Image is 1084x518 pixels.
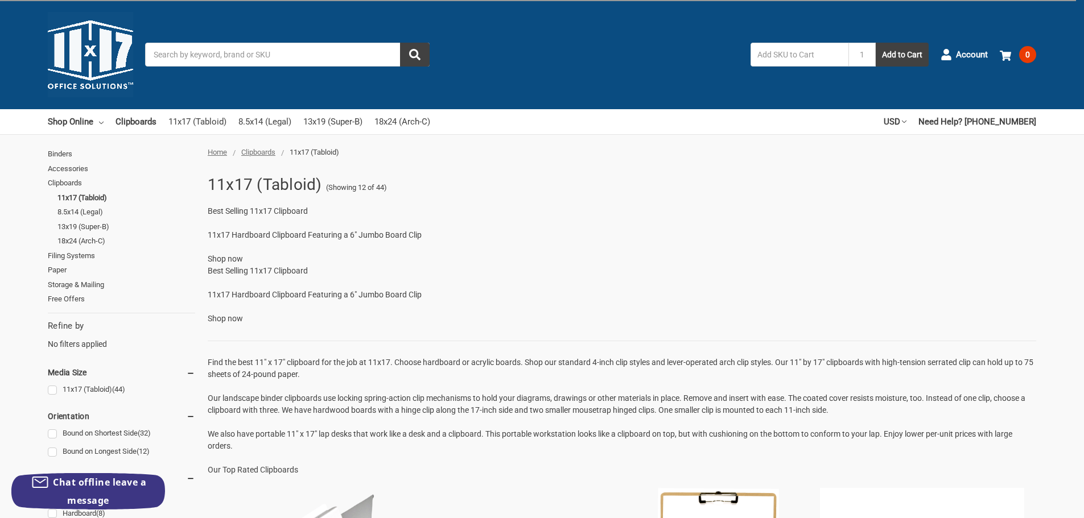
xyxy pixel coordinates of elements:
a: Accessories [48,161,195,176]
a: 18x24 (Arch-C) [374,109,430,134]
a: 8.5x14 (Legal) [238,109,291,134]
p: 11x17 Hardboard Clipboard Featuring a 6" Jumbo Board Clip [208,229,1036,241]
a: 8.5x14 (Legal) [57,205,195,219]
a: Clipboards [116,109,156,134]
span: (12) [137,447,150,455]
h5: Refine by [48,320,195,333]
a: Bound on Longest Side [48,444,195,459]
a: Storage & Mailing [48,277,195,292]
h5: Media Size [48,366,195,379]
p: Our Top Rated Clipboards [208,464,1036,476]
input: Add SKU to Cart [751,43,848,67]
a: 13x19 (Super-B) [57,219,195,234]
a: 11x17 (Tabloid) [57,190,195,205]
div: Shop now [208,313,1036,325]
span: (Showing 12 of 44) [326,182,387,193]
a: Clipboards [241,148,275,156]
a: Home [208,148,227,156]
span: 0 [1019,46,1036,63]
a: Free Offers [48,292,195,306]
span: 11x17 (Tabloid) [290,148,339,156]
span: Our landscape binder clipboards use locking spring-action clip mechanisms to hold your diagrams, ... [208,393,1025,415]
a: 0 [1000,40,1036,69]
a: 11x17 (Tabloid) [168,109,226,134]
div: Shop now [208,253,1036,265]
a: 18x24 (Arch-C) [57,234,195,248]
a: Filing Systems [48,248,195,263]
button: Add to Cart [876,43,929,67]
input: Search by keyword, brand or SKU [145,43,430,67]
a: Clipboards [48,176,195,190]
a: Paper [48,263,195,277]
span: (44) [112,385,125,393]
p: 11x17 Hardboard Clipboard Featuring a 6" Jumbo Board Clip [208,289,1036,301]
p: Best Selling 11x17 Clipboard [208,265,1036,277]
a: Shop Online [48,109,104,134]
a: 11x17 (Tabloid) [48,382,195,397]
a: Binders [48,147,195,161]
span: (32) [138,429,151,437]
div: No filters applied [48,320,195,350]
a: 13x19 (Super-B) [303,109,362,134]
h1: 11x17 (Tabloid) [208,170,322,200]
a: Need Help? [PHONE_NUMBER] [918,109,1036,134]
span: Account [956,48,988,61]
p: Best Selling 11x17 Clipboard [208,205,1036,217]
span: We also have portable 11" x 17" lap desks that work like a desk and a clipboard. This portable wo... [208,429,1012,450]
h5: Orientation [48,409,195,423]
span: (8) [96,509,105,517]
a: Bound on Shortest Side [48,426,195,441]
img: 11x17.com [48,12,133,97]
span: Chat offline leave a message [53,476,146,507]
a: USD [884,109,906,134]
span: Find the best 11" x 17" clipboard for the job at 11x17. Choose hardboard or acrylic boards. Shop ... [208,358,1033,379]
a: Account [941,40,988,69]
button: Chat offline leave a message [11,473,165,509]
